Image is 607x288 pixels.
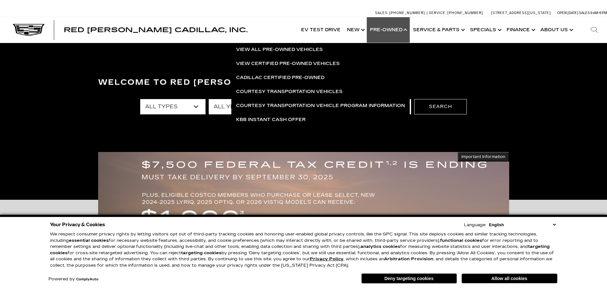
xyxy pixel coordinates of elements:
[48,277,98,281] div: Powered by
[209,99,274,114] select: Filter by year
[76,277,98,281] a: ComplyAuto
[231,43,410,57] a: View All Pre-Owned Vehicles
[64,26,248,34] span: Red [PERSON_NAME] Cadillac, Inc.
[557,11,578,15] span: Open [DATE]
[458,152,509,162] button: Important Information
[231,71,410,85] a: Cadillac Certified Pre-Owned
[491,11,551,15] a: [STREET_ADDRESS][US_STATE]
[375,11,427,15] a: Sales: [PHONE_NUMBER]
[13,24,45,36] img: Cadillac Dark Logo with Cadillac White Text
[429,11,446,15] span: Service:
[50,231,557,269] p: We respect consumer privacy rights by letting visitors opt out of third-party tracking cookies an...
[447,11,483,15] span: [PHONE_NUMBER]
[461,154,505,159] span: Important Information
[69,238,109,243] strong: essential cookies
[462,274,557,283] button: Allow all cookies
[231,85,410,99] a: Courtesy Transportation Vehicles
[427,11,485,15] a: Service: [PHONE_NUMBER]
[467,17,503,43] a: Specials
[503,17,537,43] a: Finance
[310,256,343,262] a: Privacy Policy
[410,17,467,43] a: Service & Parts
[344,17,367,43] a: New
[360,244,400,249] strong: analytics cookies
[384,256,433,262] strong: Arbitration Provision
[440,238,482,243] strong: functional cookies
[488,222,557,228] select: Language Select
[98,76,509,89] h3: Welcome to Red [PERSON_NAME] Cadillac, Inc.
[298,17,344,43] a: EV Test Drive
[590,11,607,15] span: 9 AM-6 PM
[375,11,388,15] span: Sales:
[464,223,486,227] div: Language:
[361,273,457,284] button: Deny targeting cookies
[579,11,590,15] span: Sales:
[414,99,467,114] button: Search
[50,244,550,256] strong: targeting cookies
[537,17,575,43] a: About Us
[64,27,248,33] a: Red [PERSON_NAME] Cadillac, Inc.
[181,250,221,256] strong: targeting cookies
[50,220,105,229] span: Your Privacy & Cookies
[389,11,425,15] span: [PHONE_NUMBER]
[140,99,206,114] select: Filter by type
[231,99,410,113] a: Courtesy Transportation Vehicle Program Information
[231,57,410,71] a: View Certified Pre-Owned Vehicles
[367,17,410,43] a: Pre-Owned
[231,113,410,127] a: KBB Instant Cash Offer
